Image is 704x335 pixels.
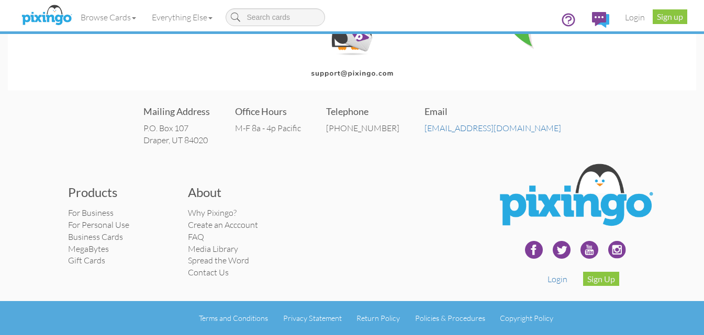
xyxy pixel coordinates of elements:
a: For Business [68,207,114,218]
a: Why Pixingo? [188,207,237,218]
h4: Mailing Address [143,107,210,117]
a: Login [547,274,567,284]
a: For Personal Use [68,220,129,230]
a: Sign Up [583,272,619,286]
img: twitter-240.png [549,237,575,263]
h4: Email [424,107,561,117]
address: P.O. Box 107 Draper, UT 84020 [143,122,210,146]
h4: Office Hours [235,107,301,117]
h3: Products [68,186,173,199]
a: Everything Else [144,4,220,30]
a: FAQ [188,232,204,242]
a: Terms and Conditions [199,314,268,322]
div: M-F 8a - 4p Pacific [235,122,301,134]
h3: About [188,186,293,199]
input: Search cards [226,8,325,26]
img: youtube-240.png [576,237,602,263]
a: Privacy Statement [283,314,342,322]
a: [EMAIL_ADDRESS][DOMAIN_NAME] [424,123,561,133]
a: Login [617,4,653,30]
img: instagram.svg [604,237,630,263]
a: Contact Us [188,267,229,278]
a: MegaBytes [68,244,109,254]
a: Business Cards [68,232,123,242]
a: Create an Acccount [188,220,258,230]
img: comments.svg [592,12,609,28]
img: facebook-240.png [521,237,547,263]
a: Spread the Word [188,255,249,265]
a: Copyright Policy [500,314,553,322]
img: Pixingo Logo [490,157,660,237]
a: Policies & Procedures [415,314,485,322]
h4: Telephone [326,107,399,117]
a: Sign up [653,9,687,24]
img: pixingo logo [19,3,74,29]
div: [PHONE_NUMBER] [326,122,399,134]
a: Gift Cards [68,255,105,265]
a: Browse Cards [73,4,144,30]
a: Return Policy [356,314,400,322]
a: Media Library [188,244,238,254]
